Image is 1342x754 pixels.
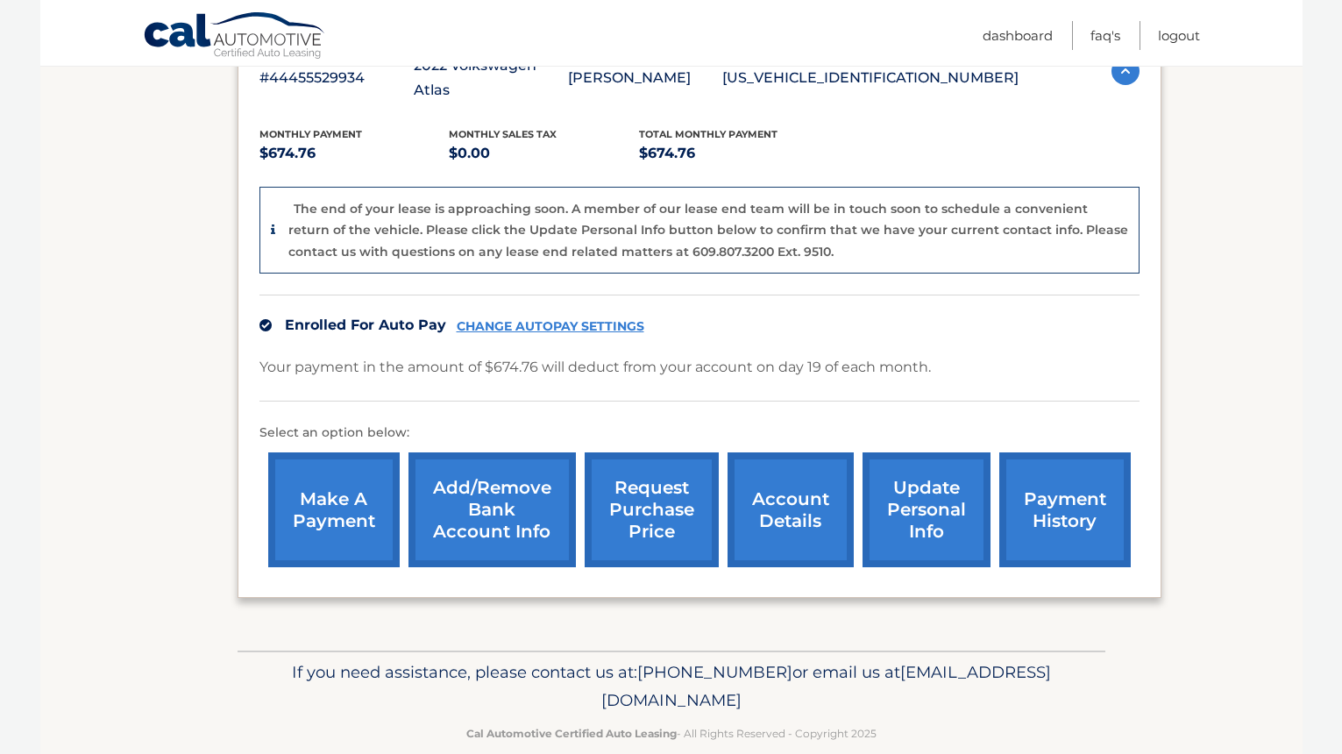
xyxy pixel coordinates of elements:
a: Logout [1158,21,1200,50]
p: If you need assistance, please contact us at: or email us at [249,658,1094,715]
p: - All Rights Reserved - Copyright 2025 [249,724,1094,743]
span: Enrolled For Auto Pay [285,317,446,333]
span: Total Monthly Payment [639,128,778,140]
a: CHANGE AUTOPAY SETTINGS [457,319,644,334]
span: Monthly Payment [259,128,362,140]
a: make a payment [268,452,400,567]
p: 2022 Volkswagen Atlas [414,53,568,103]
a: Dashboard [983,21,1053,50]
a: Add/Remove bank account info [408,452,576,567]
strong: Cal Automotive Certified Auto Leasing [466,727,677,740]
p: Select an option below: [259,423,1140,444]
p: [US_VEHICLE_IDENTIFICATION_NUMBER] [722,66,1019,90]
img: accordion-active.svg [1111,57,1140,85]
a: update personal info [863,452,991,567]
a: account details [728,452,854,567]
p: [PERSON_NAME] [568,66,722,90]
span: Monthly sales Tax [449,128,557,140]
p: Your payment in the amount of $674.76 will deduct from your account on day 19 of each month. [259,355,931,380]
span: [EMAIL_ADDRESS][DOMAIN_NAME] [601,662,1051,710]
a: request purchase price [585,452,719,567]
p: $674.76 [639,141,829,166]
p: $674.76 [259,141,450,166]
p: $0.00 [449,141,639,166]
a: payment history [999,452,1131,567]
a: Cal Automotive [143,11,327,62]
p: The end of your lease is approaching soon. A member of our lease end team will be in touch soon t... [288,201,1128,260]
a: FAQ's [1090,21,1120,50]
span: [PHONE_NUMBER] [637,662,792,682]
p: #44455529934 [259,66,414,90]
img: check.svg [259,319,272,331]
